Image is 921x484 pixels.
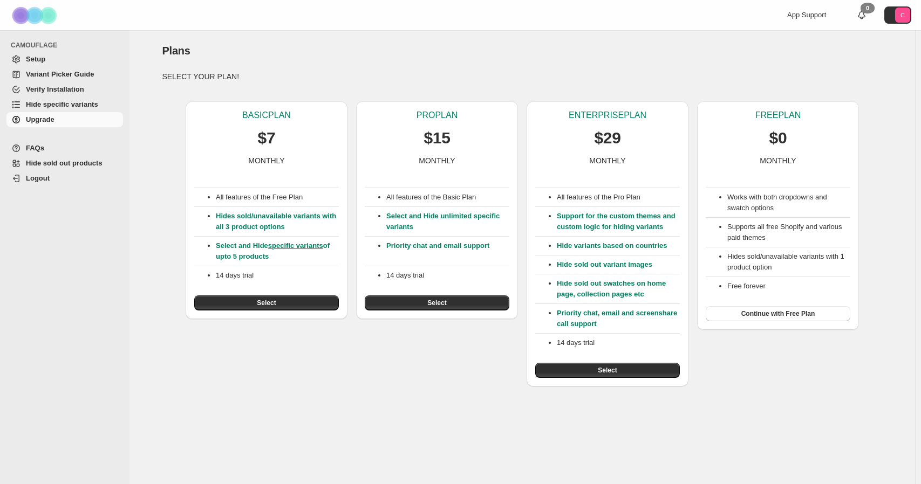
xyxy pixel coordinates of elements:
li: Free forever [727,281,850,292]
a: Upgrade [6,112,123,127]
a: specific variants [268,241,323,250]
span: Setup [26,55,45,63]
p: SELECT YOUR PLAN! [162,71,882,82]
span: Avatar with initials C [895,8,910,23]
p: $15 [424,127,450,149]
p: Select and Hide unlimited specific variants [386,211,509,232]
span: Upgrade [26,115,54,123]
a: Hide sold out products [6,156,123,171]
span: Verify Installation [26,85,84,93]
li: Supports all free Shopify and various paid themes [727,222,850,243]
button: Continue with Free Plan [706,306,850,321]
span: FAQs [26,144,44,152]
span: Select [427,299,446,307]
a: Variant Picker Guide [6,67,123,82]
span: Plans [162,45,190,57]
p: ENTERPRISE PLAN [569,110,646,121]
a: Hide specific variants [6,97,123,112]
p: All features of the Pro Plan [557,192,680,203]
p: $0 [769,127,787,149]
p: Hide sold out swatches on home page, collection pages etc [557,278,680,300]
span: Continue with Free Plan [741,309,815,318]
span: Select [257,299,276,307]
p: MONTHLY [419,155,455,166]
span: Logout [26,174,50,182]
button: Select [194,295,339,310]
button: Select [365,295,509,310]
p: Select and Hide of upto 5 products [216,240,339,262]
li: Works with both dropdowns and swatch options [727,192,850,213]
span: Hide specific variants [26,100,98,108]
p: All features of the Basic Plan [386,192,509,203]
a: FAQs [6,141,123,156]
p: Support for the custom themes and custom logic for hiding variants [557,211,680,232]
p: $29 [594,127,620,149]
p: 14 days trial [216,270,339,281]
p: BASIC PLAN [242,110,291,121]
p: FREE PLAN [755,110,801,121]
p: Hides sold/unavailable variants with all 3 product options [216,211,339,232]
p: MONTHLY [248,155,284,166]
p: MONTHLY [760,155,796,166]
p: $7 [258,127,276,149]
p: Priority chat and email support [386,240,509,262]
p: 14 days trial [386,270,509,281]
a: Verify Installation [6,82,123,97]
p: Priority chat, email and screenshare call support [557,308,680,329]
a: 0 [856,10,867,20]
a: Logout [6,171,123,186]
span: App Support [787,11,826,19]
p: Hide sold out variant images [557,259,680,270]
img: Camouflage [9,1,63,30]
p: MONTHLY [589,155,625,166]
li: Hides sold/unavailable variants with 1 product option [727,251,850,273]
a: Setup [6,52,123,67]
p: 14 days trial [557,337,680,348]
span: CAMOUFLAGE [11,41,124,50]
button: Avatar with initials C [884,6,911,24]
text: C [900,12,905,18]
p: PRO PLAN [417,110,458,121]
span: Select [598,366,617,375]
div: 0 [861,3,875,13]
button: Select [535,363,680,378]
p: All features of the Free Plan [216,192,339,203]
span: Variant Picker Guide [26,70,94,78]
span: Hide sold out products [26,159,103,167]
p: Hide variants based on countries [557,240,680,251]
